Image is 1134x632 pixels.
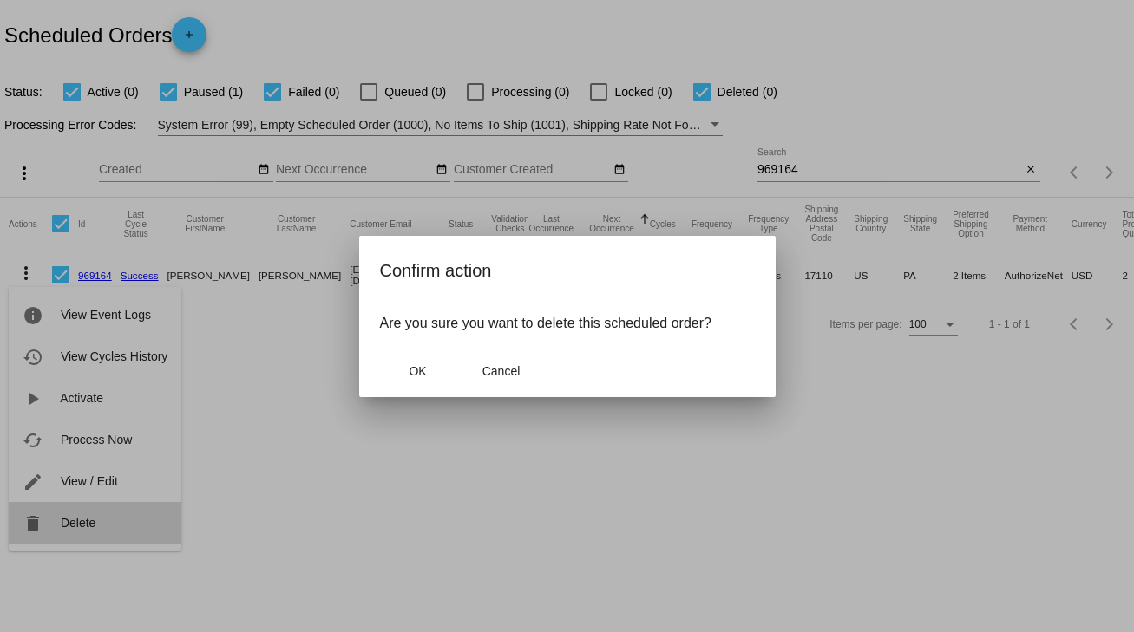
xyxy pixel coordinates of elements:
[463,355,540,387] button: Close dialog
[380,355,456,387] button: Close dialog
[380,316,755,331] p: Are you sure you want to delete this scheduled order?
[380,257,755,284] h2: Confirm action
[482,364,521,378] span: Cancel
[409,364,426,378] span: OK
